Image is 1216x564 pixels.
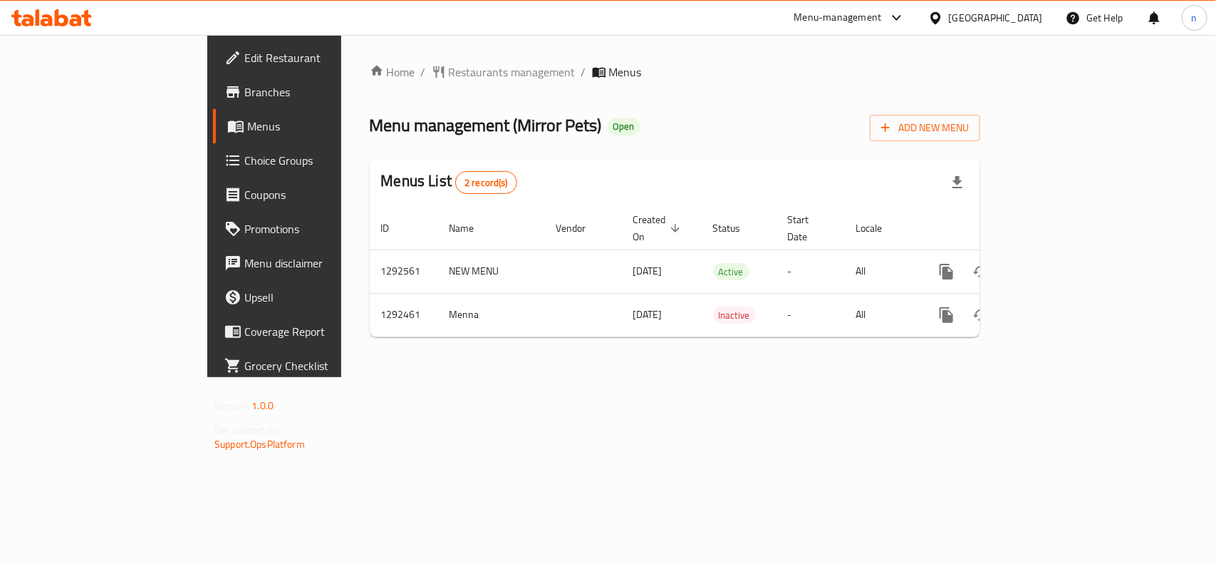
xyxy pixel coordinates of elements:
[244,83,399,101] span: Branches
[930,298,964,332] button: more
[370,109,602,141] span: Menu management ( Mirror Pets )
[455,171,517,194] div: Total records count
[251,396,274,415] span: 1.0.0
[713,307,756,324] span: Inactive
[449,63,576,81] span: Restaurants management
[213,349,410,383] a: Grocery Checklist
[788,211,828,245] span: Start Date
[713,220,759,237] span: Status
[794,9,882,26] div: Menu-management
[213,75,410,109] a: Branches
[438,250,545,293] td: NEW MENU
[244,323,399,340] span: Coverage Report
[213,246,410,280] a: Menu disclaimer
[214,421,280,439] span: Get support on:
[608,118,640,135] div: Open
[845,293,918,337] td: All
[213,314,410,349] a: Coverage Report
[609,63,642,81] span: Menus
[776,293,845,337] td: -
[940,165,975,200] div: Export file
[247,118,399,135] span: Menus
[244,255,399,272] span: Menu disclaimer
[244,152,399,169] span: Choice Groups
[930,255,964,289] button: more
[713,263,749,280] div: Active
[608,121,640,133] span: Open
[213,280,410,314] a: Upsell
[381,220,408,237] span: ID
[213,178,410,212] a: Coupons
[244,186,399,203] span: Coupons
[1192,10,1197,26] span: n
[421,63,426,81] li: /
[370,63,980,81] nav: breadcrumb
[381,170,517,194] h2: Menus List
[556,220,605,237] span: Vendor
[581,63,586,81] li: /
[949,10,1043,26] div: [GEOGRAPHIC_DATA]
[713,307,756,324] div: Inactive
[713,264,749,280] span: Active
[870,115,980,141] button: Add New Menu
[918,207,1078,250] th: Actions
[633,211,685,245] span: Created On
[244,49,399,66] span: Edit Restaurant
[244,220,399,237] span: Promotions
[881,119,969,137] span: Add New Menu
[776,250,845,293] td: -
[633,262,662,280] span: [DATE]
[432,63,576,81] a: Restaurants management
[213,109,410,143] a: Menus
[633,305,662,324] span: [DATE]
[964,255,998,289] button: Change Status
[370,207,1078,337] table: enhanced table
[438,293,545,337] td: Menna
[213,143,410,178] a: Choice Groups
[214,435,305,453] a: Support.OpsPlatform
[244,289,399,306] span: Upsell
[214,396,249,415] span: Version:
[845,250,918,293] td: All
[244,357,399,374] span: Grocery Checklist
[964,298,998,332] button: Change Status
[213,212,410,246] a: Promotions
[856,220,901,237] span: Locale
[456,176,516,190] span: 2 record(s)
[449,220,493,237] span: Name
[213,41,410,75] a: Edit Restaurant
